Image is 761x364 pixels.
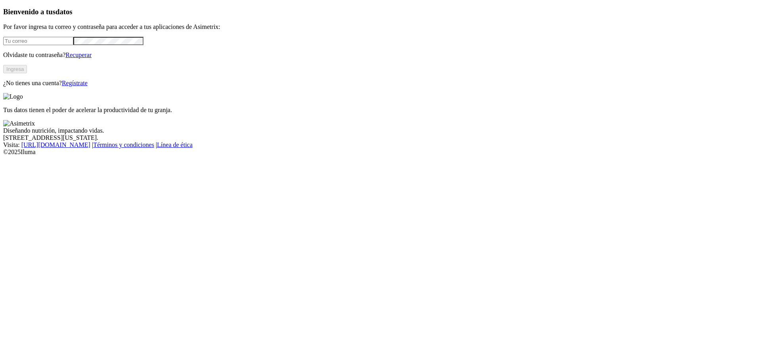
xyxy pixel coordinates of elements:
div: © 2025 Iluma [3,149,758,156]
a: Términos y condiciones [93,141,154,148]
p: Por favor ingresa tu correo y contraseña para acceder a tus aplicaciones de Asimetrix: [3,23,758,30]
p: ¿No tienes una cuenta? [3,80,758,87]
a: Línea de ética [157,141,193,148]
div: Diseñando nutrición, impactando vidas. [3,127,758,134]
p: Olvidaste tu contraseña? [3,51,758,59]
button: Ingresa [3,65,27,73]
div: Visita : | | [3,141,758,149]
a: [URL][DOMAIN_NAME] [21,141,90,148]
img: Asimetrix [3,120,35,127]
input: Tu correo [3,37,73,45]
div: [STREET_ADDRESS][US_STATE]. [3,134,758,141]
span: datos [55,8,73,16]
a: Recuperar [65,51,92,58]
p: Tus datos tienen el poder de acelerar la productividad de tu granja. [3,107,758,114]
a: Regístrate [62,80,88,86]
h3: Bienvenido a tus [3,8,758,16]
img: Logo [3,93,23,100]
